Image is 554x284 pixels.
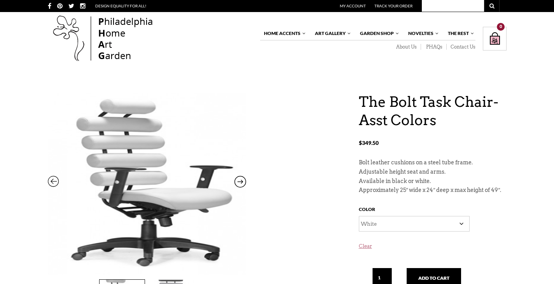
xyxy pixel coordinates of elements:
div: 0 [497,23,505,31]
a: Novelties [404,27,439,40]
a: Track Your Order [374,3,412,8]
a: My Account [340,3,366,8]
label: Color [359,205,375,216]
p: Available in black or white. [359,177,507,186]
a: About Us [391,44,421,50]
a: Clear options [359,235,507,263]
h1: The Bolt Task Chair- Asst Colors [359,93,507,129]
a: Art Gallery [311,27,351,40]
a: white task chair [48,93,246,275]
a: Home Accents [260,27,306,40]
bdi: 349.50 [359,139,379,146]
p: Approximately 25″ wide x 24″ deep x max height of 49″. [359,186,507,195]
p: Bolt leather cushions on a steel tube frame. [359,158,507,167]
span: $ [359,139,362,146]
a: Garden Shop [356,27,400,40]
a: PHAQs [421,44,447,50]
a: The Rest [444,27,475,40]
p: Adjustable height seat and arms. [359,167,507,177]
a: Contact Us [447,44,475,50]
